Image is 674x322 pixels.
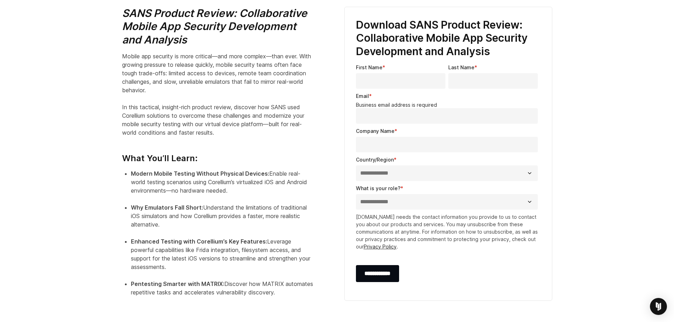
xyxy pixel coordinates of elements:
[356,93,369,99] span: Email
[122,142,313,164] h4: What You’ll Learn:
[356,18,541,58] h3: Download SANS Product Review: Collaborative Mobile App Security Development and Analysis
[356,185,401,191] span: What is your role?
[131,237,313,280] li: Leverage powerful capabilities like Frida integration, filesystem access, and support for the lat...
[650,298,667,315] div: Open Intercom Messenger
[356,157,394,163] span: Country/Region
[356,102,541,108] legend: Business email address is required
[356,213,541,250] p: [DOMAIN_NAME] needs the contact information you provide to us to contact you about our products a...
[131,169,313,203] li: Enable real-world testing scenarios using Corellium’s virtualized iOS and Android environments—no...
[131,203,313,237] li: Understand the limitations of traditional iOS simulators and how Corellium provides a faster, mor...
[356,64,382,70] span: First Name
[356,128,394,134] span: Company Name
[448,64,474,70] span: Last Name
[131,280,224,287] strong: Pentesting Smarter with MATRIX:
[122,52,313,137] p: Mobile app security is more critical—and more complex—than ever. With growing pressure to release...
[364,244,397,250] a: Privacy Policy
[131,280,313,305] li: Discover how MATRIX automates repetitive tasks and accelerates vulnerability discovery.
[131,238,267,245] strong: Enhanced Testing with Corellium’s Key Features:
[131,170,269,177] strong: Modern Mobile Testing Without Physical Devices:
[122,7,307,46] i: SANS Product Review: Collaborative Mobile App Security Development and Analysis
[131,204,203,211] strong: Why Emulators Fall Short:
